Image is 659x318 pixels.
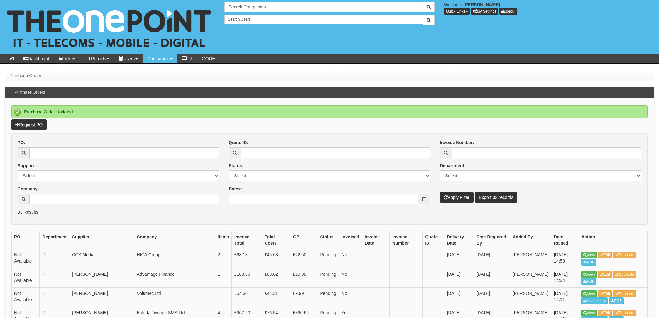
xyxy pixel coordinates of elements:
[232,231,262,249] th: Invoice Total
[232,268,262,288] td: £108.60
[9,72,43,79] li: Purchase Orders
[69,288,134,307] td: [PERSON_NAME]
[390,231,423,249] th: Invoice Number
[262,249,290,268] td: £45.68
[143,54,177,63] a: Companies
[579,231,648,249] th: Action
[510,249,551,268] td: [PERSON_NAME]
[510,268,551,288] td: [PERSON_NAME]
[444,8,470,15] button: Quick Links
[339,268,362,288] td: No
[11,119,47,130] a: Request PO
[598,290,612,297] a: Edit
[40,268,69,288] td: IT
[581,252,597,258] a: View
[440,139,474,146] label: Invoice Number:
[444,231,474,249] th: Delivery Date
[215,231,232,249] th: Items
[613,271,636,278] a: Duplicate
[19,54,54,63] a: Dashboard
[598,310,612,316] a: Edit
[18,209,641,215] p: 33 Results
[134,231,215,249] th: Company
[232,288,262,307] td: £54.30
[232,249,262,268] td: £68.18
[339,288,362,307] td: No
[510,231,551,249] th: Added By
[12,288,40,307] td: Not Available
[581,278,596,285] a: PDF
[215,249,232,268] td: 2
[262,288,290,307] td: £44.31
[81,54,114,63] a: Reports
[475,192,518,203] a: Export 33 records
[229,163,243,169] label: Status:
[598,252,612,258] a: Edit
[581,310,597,316] a: View
[440,192,474,203] button: Apply Filter
[134,249,215,268] td: HICA Group
[18,163,37,169] label: Supplier:
[439,2,659,15] div: Welcome,
[11,105,648,118] div: Purchase Order Updated
[317,288,339,307] td: Pending
[290,288,317,307] td: £9.99
[464,2,500,7] b: [PERSON_NAME]
[598,271,612,278] a: Edit
[229,186,242,192] label: Dates:
[510,288,551,307] td: [PERSON_NAME]
[18,186,39,192] label: Company:
[114,54,143,63] a: Users
[11,87,48,98] h3: Purchase Orders
[444,268,474,288] td: [DATE]
[613,252,636,258] a: Duplicate
[317,268,339,288] td: Pending
[40,288,69,307] td: IT
[229,139,248,146] label: Quote ID:
[12,231,40,249] th: PO
[40,249,69,268] td: IT
[581,259,596,266] a: PDF
[613,310,636,316] a: Duplicate
[69,249,134,268] td: CCS Media
[54,54,81,63] a: Tickets
[12,249,40,268] td: Not Available
[339,249,362,268] td: No
[581,297,608,304] a: Attachment
[290,231,317,249] th: GP
[69,231,134,249] th: Supplier
[613,290,636,297] a: Duplicate
[499,8,517,15] a: Logout
[474,231,510,249] th: Date Required By
[423,231,444,249] th: Quote ID
[339,231,362,249] th: Invoiced
[12,268,40,288] td: Not Available
[609,297,624,304] a: PDF
[290,249,317,268] td: £22.50
[40,231,69,249] th: Department
[69,268,134,288] td: [PERSON_NAME]
[224,15,423,24] input: Search Users
[134,268,215,288] td: Advantage Finance
[474,268,510,288] td: [DATE]
[444,249,474,268] td: [DATE]
[215,288,232,307] td: 1
[551,268,579,288] td: [DATE] 14:34
[581,271,597,278] a: View
[317,231,339,249] th: Status
[18,139,25,146] label: PO:
[551,288,579,307] td: [DATE] 14:11
[224,2,423,12] input: Search Companies
[177,54,197,63] a: TV
[262,231,290,249] th: Total Costs
[362,231,389,249] th: Invoice Date
[471,8,499,15] a: My Settings
[134,288,215,307] td: Volumec Ltd
[551,231,579,249] th: Date Raised
[444,288,474,307] td: [DATE]
[551,249,579,268] td: [DATE] 14:53
[474,249,510,268] td: [DATE]
[215,268,232,288] td: 1
[197,54,220,63] a: OOH
[474,288,510,307] td: [DATE]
